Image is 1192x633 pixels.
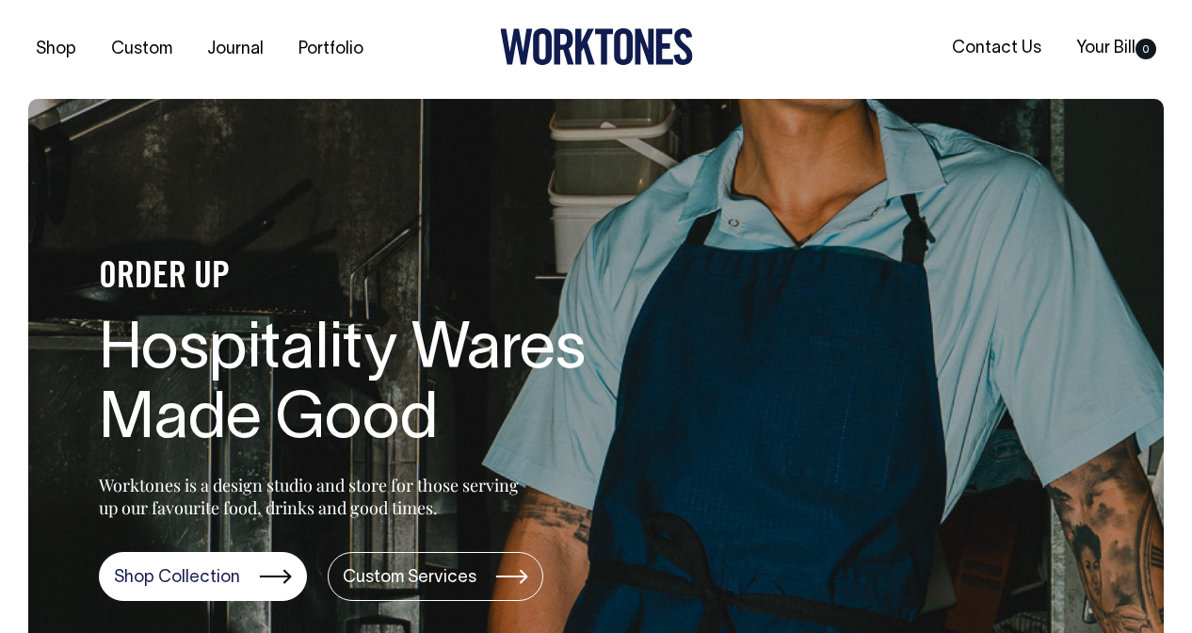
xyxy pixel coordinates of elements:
[99,552,307,601] a: Shop Collection
[328,552,543,601] a: Custom Services
[99,474,527,519] p: Worktones is a design studio and store for those serving up our favourite food, drinks and good t...
[104,34,180,65] a: Custom
[1136,39,1156,59] span: 0
[1069,33,1164,64] a: Your Bill0
[944,33,1049,64] a: Contact Us
[99,316,701,458] h1: Hospitality Wares Made Good
[28,34,84,65] a: Shop
[99,258,701,298] h4: ORDER UP
[291,34,371,65] a: Portfolio
[200,34,271,65] a: Journal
